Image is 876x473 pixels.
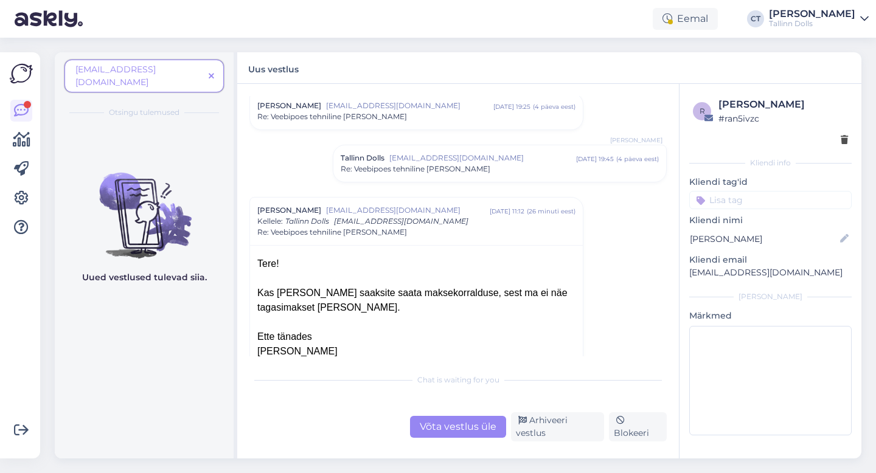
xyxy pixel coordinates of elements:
div: [DATE] 19:45 [576,154,614,164]
span: [PERSON_NAME] [257,205,321,216]
p: Kliendi email [689,254,852,266]
span: Re: Veebipoes tehniline [PERSON_NAME] [341,164,490,174]
div: ( 26 minuti eest ) [527,207,575,216]
p: [EMAIL_ADDRESS][DOMAIN_NAME] [689,266,852,279]
div: ( 4 päeva eest ) [616,154,659,164]
span: Tallinn Dolls [341,153,384,164]
span: Otsingu tulemused [109,107,179,118]
div: # ran5ivzc [718,112,848,125]
div: Eemal [653,8,718,30]
span: Re: Veebipoes tehniline [PERSON_NAME] [257,111,407,122]
div: Arhiveeri vestlus [511,412,604,441]
span: [PERSON_NAME] [257,100,321,111]
span: [EMAIL_ADDRESS][DOMAIN_NAME] [326,205,490,216]
span: Re: Veebipoes tehniline [PERSON_NAME] [257,227,407,238]
p: Märkmed [689,309,852,322]
div: [PERSON_NAME] [257,344,575,359]
div: [PERSON_NAME] [689,291,852,302]
span: [EMAIL_ADDRESS][DOMAIN_NAME] [326,100,493,111]
img: Askly Logo [10,62,33,85]
input: Lisa nimi [690,232,838,246]
div: Kas [PERSON_NAME] saaksite saata maksekorralduse, sest ma ei näe tagasimakset [PERSON_NAME]. [257,286,575,315]
input: Lisa tag [689,191,852,209]
div: [DATE] 19:25 [493,102,530,111]
span: [PERSON_NAME] [610,136,662,145]
div: [PERSON_NAME] [718,97,848,112]
span: Kellele : [257,216,283,226]
div: Chat is waiting for you [249,375,667,385]
div: Tallinn Dolls [769,19,855,29]
p: Uued vestlused tulevad siia. [82,271,207,284]
span: [EMAIL_ADDRESS][DOMAIN_NAME] [389,153,576,164]
a: [PERSON_NAME]Tallinn Dolls [769,9,869,29]
p: Kliendi nimi [689,214,852,227]
div: Ette tänades [257,330,575,344]
div: Kliendi info [689,157,852,168]
label: Uus vestlus [248,60,299,76]
div: [DATE] 11:12 [490,207,524,216]
div: ( 4 päeva eest ) [533,102,575,111]
img: No chats [55,151,234,260]
div: [PERSON_NAME] [769,9,855,19]
div: Blokeeri [609,412,667,441]
p: Kliendi tag'id [689,176,852,188]
span: [EMAIL_ADDRESS][DOMAIN_NAME] [334,216,468,226]
span: Tallinn Dolls [285,216,329,226]
span: [EMAIL_ADDRESS][DOMAIN_NAME] [75,64,156,88]
span: r [700,106,705,116]
div: CT [747,10,764,27]
div: Tere! [257,257,575,271]
div: Võta vestlus üle [410,416,506,438]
